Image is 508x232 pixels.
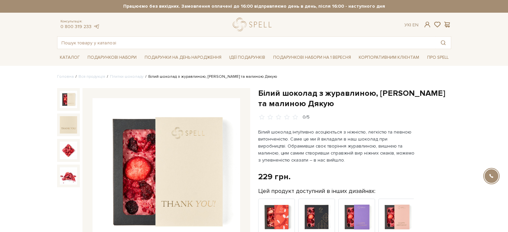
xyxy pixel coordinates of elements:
[356,52,422,63] a: Корпоративним клієнтам
[57,37,436,49] input: Пошук товару у каталозі
[60,167,77,185] img: Білий шоколад з журавлиною, вишнею та малиною Дякую
[258,129,415,164] p: Білий шоколад інтуїтивно асоціюється з ніжністю, легкістю та певною витонченістю. Саме це ми й вк...
[144,74,277,80] li: Білий шоколад з журавлиною, [PERSON_NAME] та малиною Дякую
[226,52,268,63] a: Ідеї подарунків
[57,52,82,63] a: Каталог
[85,52,139,63] a: Подарункові набори
[233,18,275,31] a: logo
[57,3,451,9] strong: Працюємо без вихідних. Замовлення оплачені до 16:00 відправляємо день в день, після 16:00 - насту...
[412,22,418,28] a: En
[78,74,105,79] a: Вся продукція
[60,24,92,29] a: 0 800 319 233
[60,142,77,159] img: Білий шоколад з журавлиною, вишнею та малиною Дякую
[57,74,74,79] a: Головна
[60,19,100,24] span: Консультація:
[271,52,354,63] a: Подарункові набори на 1 Вересня
[110,74,144,79] a: Плитки шоколаду
[60,116,77,134] img: Білий шоколад з журавлиною, вишнею та малиною Дякую
[303,114,310,121] div: 0/5
[410,22,411,28] span: |
[60,91,77,108] img: Білий шоколад з журавлиною, вишнею та малиною Дякую
[258,187,375,195] label: Цей продукт доступний в інших дизайнах:
[258,88,451,109] h1: Білий шоколад з журавлиною, [PERSON_NAME] та малиною Дякую
[258,172,291,182] div: 229 грн.
[93,24,100,29] a: telegram
[142,52,224,63] a: Подарунки на День народження
[425,52,451,63] a: Про Spell
[404,22,418,28] div: Ук
[436,37,451,49] button: Пошук товару у каталозі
